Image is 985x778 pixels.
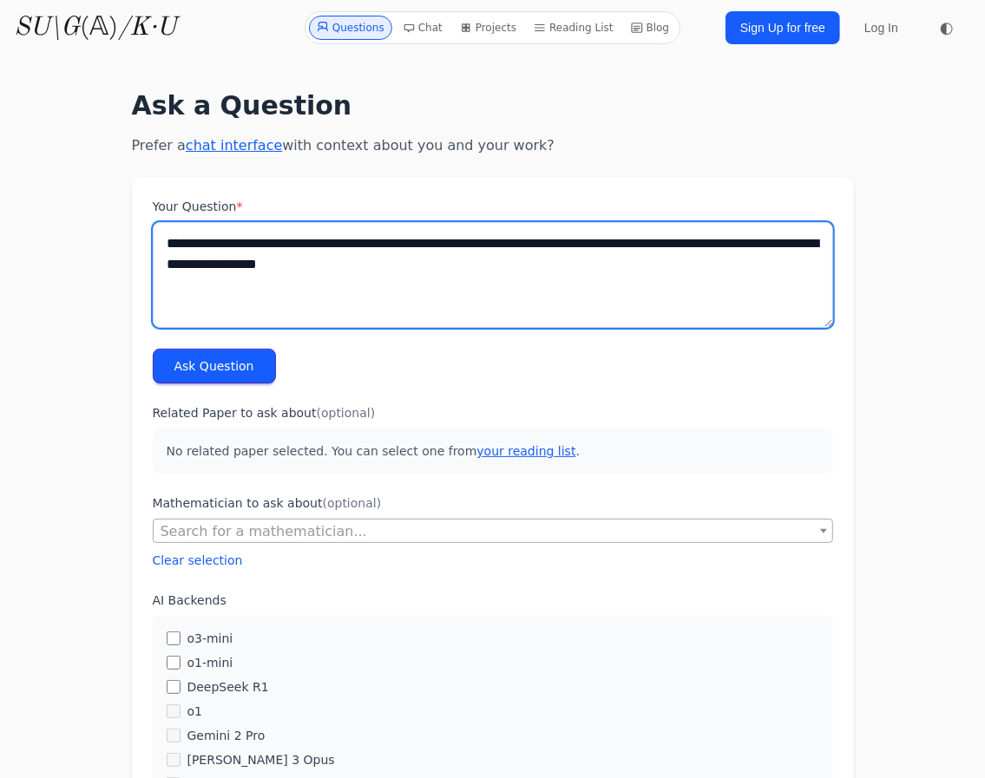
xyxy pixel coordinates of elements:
[187,678,269,696] label: DeepSeek R1
[153,519,833,543] span: Search for a mathematician...
[186,137,282,154] a: chat interface
[396,16,450,40] a: Chat
[854,12,909,43] a: Log In
[14,12,176,43] a: SU\G(𝔸)/K·U
[940,20,954,36] span: ◐
[153,552,243,569] button: Clear selection
[187,703,202,720] label: o1
[187,751,335,768] label: [PERSON_NAME] 3 Opus
[323,496,382,510] span: (optional)
[153,494,833,512] label: Mathematician to ask about
[153,349,276,383] button: Ask Question
[132,90,854,121] h1: Ask a Question
[187,727,266,744] label: Gemini 2 Pro
[14,15,80,41] i: SU\G
[153,428,833,474] p: No related paper selected. You can select one from .
[153,404,833,422] label: Related Paper to ask about
[154,520,832,544] span: Search for a mathematician...
[726,11,840,44] a: Sign Up for free
[161,523,367,539] span: Search for a mathematician...
[132,135,854,156] p: Prefer a with context about you and your work?
[153,198,833,215] label: Your Question
[929,10,964,45] button: ◐
[153,592,833,609] label: AI Backends
[317,406,376,420] span: (optional)
[187,654,233,671] label: o1-mini
[476,444,575,458] a: your reading list
[527,16,621,40] a: Reading List
[187,630,233,647] label: o3-mini
[309,16,392,40] a: Questions
[118,15,176,41] i: /K·U
[624,16,677,40] a: Blog
[453,16,523,40] a: Projects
